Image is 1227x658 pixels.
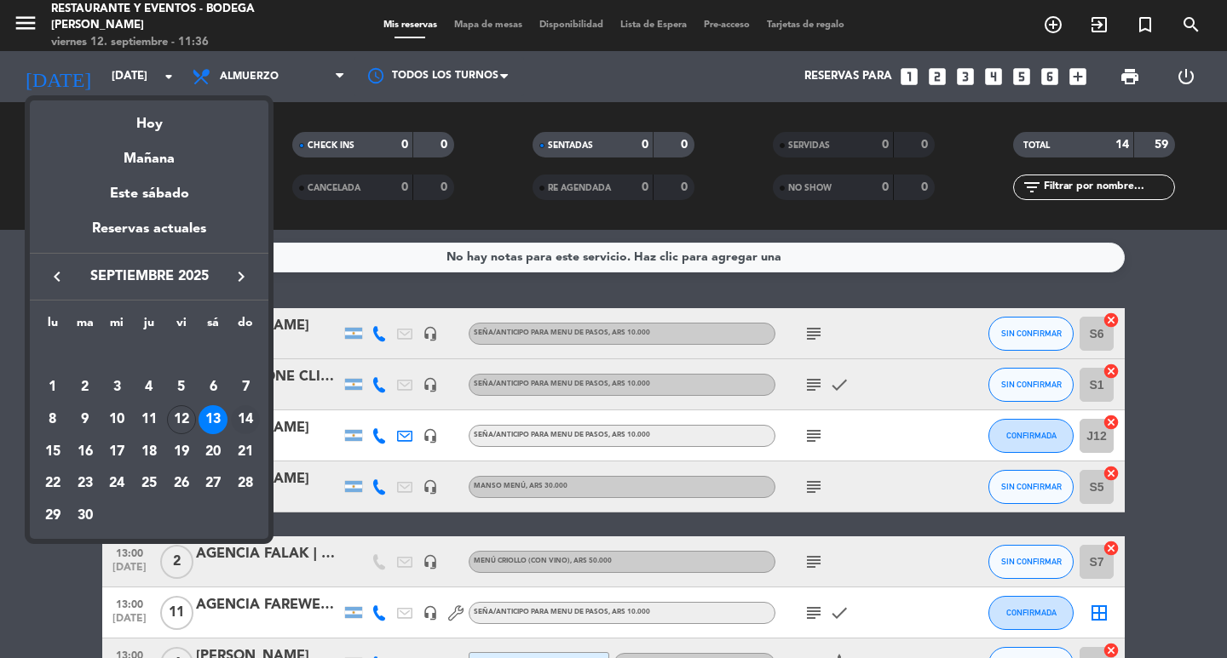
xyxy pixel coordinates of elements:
[37,500,69,532] td: 29 de septiembre de 2025
[102,470,131,499] div: 24
[38,373,67,402] div: 1
[38,438,67,466] div: 15
[198,436,230,468] td: 20 de septiembre de 2025
[199,405,228,434] div: 13
[47,266,67,287] i: keyboard_arrow_left
[101,403,133,436] td: 10 de septiembre de 2025
[71,501,100,530] div: 30
[30,100,268,135] div: Hoy
[133,436,165,468] td: 18 de septiembre de 2025
[30,135,268,170] div: Mañana
[37,313,69,340] th: lunes
[102,373,131,402] div: 3
[69,500,101,532] td: 30 de septiembre de 2025
[69,436,101,468] td: 16 de septiembre de 2025
[37,372,69,404] td: 1 de septiembre de 2025
[226,266,256,288] button: keyboard_arrow_right
[71,405,100,434] div: 9
[101,313,133,340] th: miércoles
[199,438,228,466] div: 20
[231,373,260,402] div: 7
[30,218,268,253] div: Reservas actuales
[198,403,230,436] td: 13 de septiembre de 2025
[229,313,262,340] th: domingo
[198,313,230,340] th: sábado
[37,436,69,468] td: 15 de septiembre de 2025
[167,438,196,466] div: 19
[133,468,165,501] td: 25 de septiembre de 2025
[69,403,101,436] td: 9 de septiembre de 2025
[102,438,131,466] div: 17
[135,405,164,434] div: 11
[101,436,133,468] td: 17 de septiembre de 2025
[133,403,165,436] td: 11 de septiembre de 2025
[135,438,164,466] div: 18
[231,266,251,287] i: keyboard_arrow_right
[71,470,100,499] div: 23
[165,372,198,404] td: 5 de septiembre de 2025
[38,405,67,434] div: 8
[231,470,260,499] div: 28
[135,470,164,499] div: 25
[229,468,262,501] td: 28 de septiembre de 2025
[42,266,72,288] button: keyboard_arrow_left
[37,403,69,436] td: 8 de septiembre de 2025
[72,266,226,288] span: septiembre 2025
[167,373,196,402] div: 5
[167,470,196,499] div: 26
[198,372,230,404] td: 6 de septiembre de 2025
[37,468,69,501] td: 22 de septiembre de 2025
[37,340,262,372] td: SEP.
[102,405,131,434] div: 10
[30,170,268,218] div: Este sábado
[133,313,165,340] th: jueves
[71,373,100,402] div: 2
[135,373,164,402] div: 4
[69,468,101,501] td: 23 de septiembre de 2025
[231,438,260,466] div: 21
[231,405,260,434] div: 14
[229,403,262,436] td: 14 de septiembre de 2025
[165,313,198,340] th: viernes
[101,372,133,404] td: 3 de septiembre de 2025
[69,372,101,404] td: 2 de septiembre de 2025
[38,501,67,530] div: 29
[199,373,228,402] div: 6
[165,403,198,436] td: 12 de septiembre de 2025
[101,468,133,501] td: 24 de septiembre de 2025
[165,436,198,468] td: 19 de septiembre de 2025
[133,372,165,404] td: 4 de septiembre de 2025
[229,372,262,404] td: 7 de septiembre de 2025
[165,468,198,501] td: 26 de septiembre de 2025
[229,436,262,468] td: 21 de septiembre de 2025
[198,468,230,501] td: 27 de septiembre de 2025
[199,470,228,499] div: 27
[38,470,67,499] div: 22
[71,438,100,466] div: 16
[167,405,196,434] div: 12
[69,313,101,340] th: martes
